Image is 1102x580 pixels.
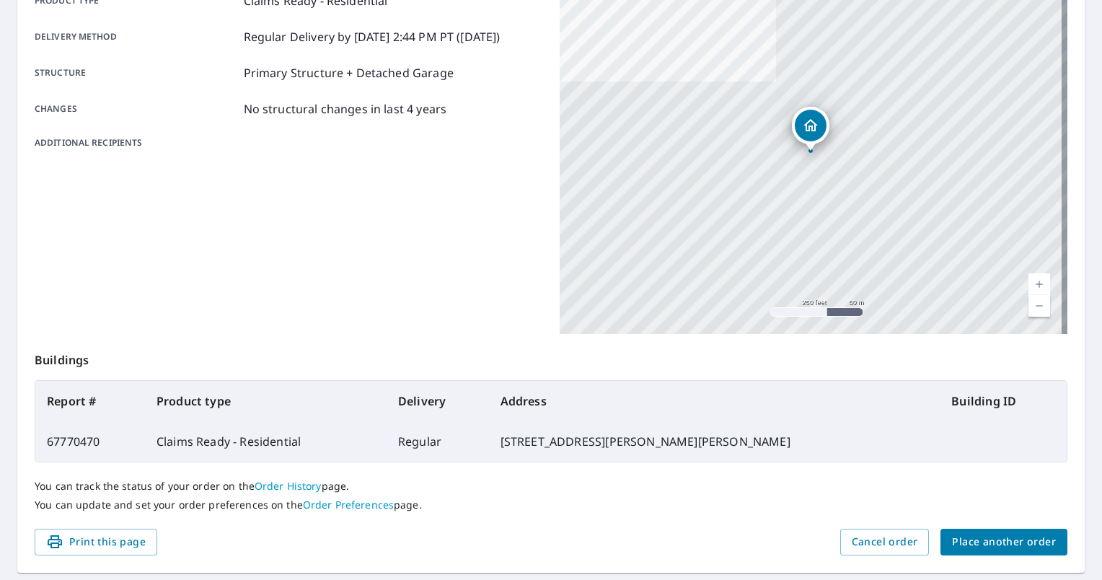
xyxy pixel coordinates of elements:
td: 67770470 [35,421,145,462]
button: Cancel order [840,529,930,555]
a: Current Level 17, Zoom In [1028,273,1050,295]
p: You can update and set your order preferences on the page. [35,498,1067,511]
span: Print this page [46,533,146,551]
td: Regular [387,421,489,462]
th: Building ID [940,381,1067,421]
th: Report # [35,381,145,421]
p: You can track the status of your order on the page. [35,480,1067,493]
td: [STREET_ADDRESS][PERSON_NAME][PERSON_NAME] [489,421,940,462]
th: Delivery [387,381,489,421]
th: Address [489,381,940,421]
button: Print this page [35,529,157,555]
p: No structural changes in last 4 years [244,100,447,118]
p: Additional recipients [35,136,238,149]
p: Buildings [35,334,1067,380]
button: Place another order [940,529,1067,555]
td: Claims Ready - Residential [145,421,387,462]
span: Cancel order [852,533,918,551]
p: Primary Structure + Detached Garage [244,64,454,82]
th: Product type [145,381,387,421]
a: Order Preferences [303,498,394,511]
p: Delivery method [35,28,238,45]
p: Changes [35,100,238,118]
a: Current Level 17, Zoom Out [1028,295,1050,317]
p: Regular Delivery by [DATE] 2:44 PM PT ([DATE]) [244,28,501,45]
a: Order History [255,479,322,493]
div: Dropped pin, building 1, Residential property, 906 John George Ln Sanger, TX 76266 [792,107,829,151]
p: Structure [35,64,238,82]
span: Place another order [952,533,1056,551]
